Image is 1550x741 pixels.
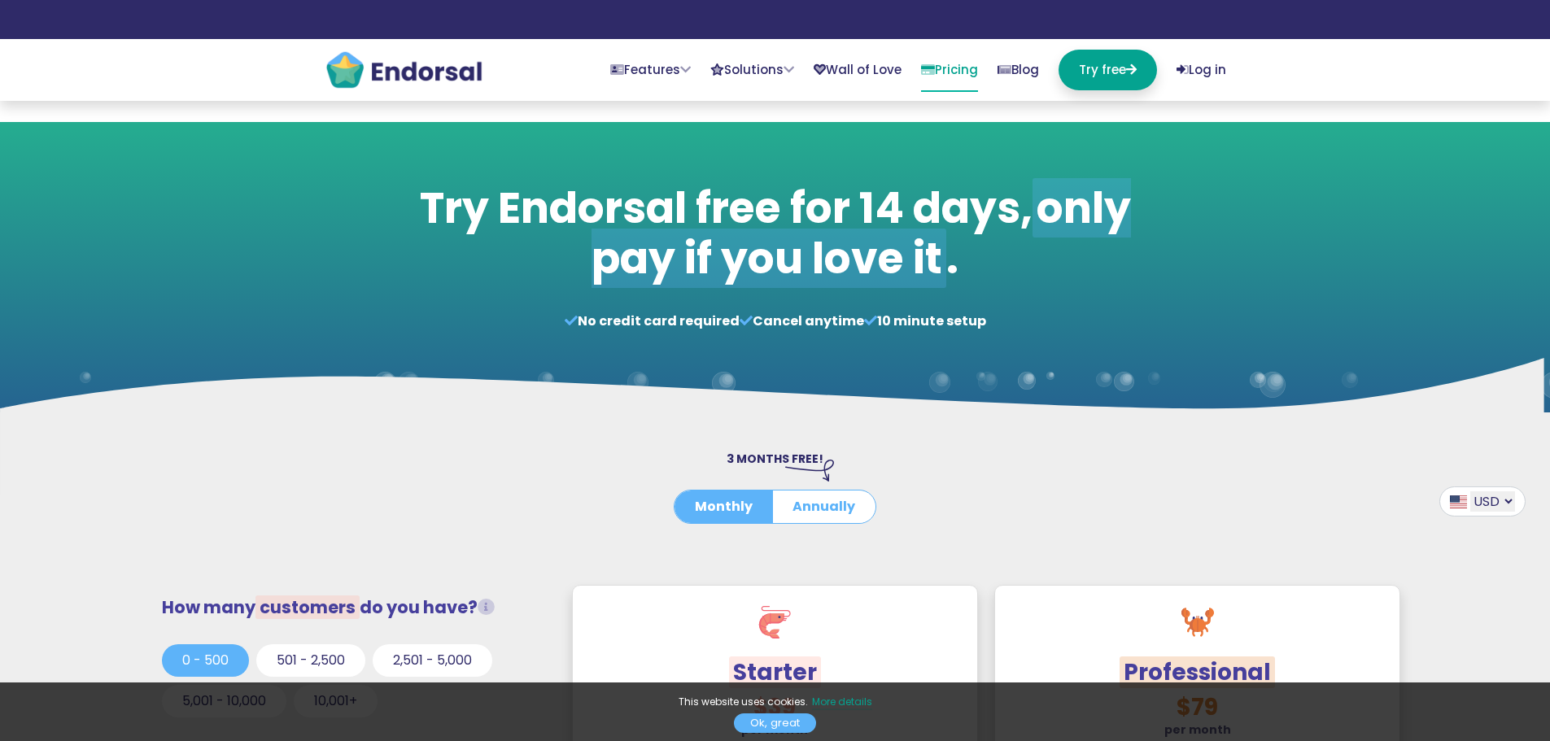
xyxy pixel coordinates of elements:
[758,606,791,639] img: shrimp.svg
[734,713,816,733] a: Ok, great
[727,451,823,467] span: 3 MONTHS FREE!
[373,644,492,677] button: 2,501 - 5,000
[785,460,834,481] img: arrow-right-down.svg
[772,490,875,523] button: Annually
[256,644,365,677] button: 501 - 2,500
[162,597,544,617] h3: How many do you have?
[325,50,483,90] img: endorsal-logo@2x.png
[998,50,1039,90] a: Blog
[1120,656,1275,688] span: Professional
[411,183,1139,285] h1: Try Endorsal free for 14 days, .
[255,595,360,619] span: customers
[478,599,495,616] i: Total customers from whom you request testimonials/reviews.
[16,695,1534,709] p: This website uses cookies.
[675,490,773,523] button: Monthly
[1059,50,1157,90] a: Try free
[592,178,1131,288] span: only pay if you love it
[814,50,902,90] a: Wall of Love
[1181,606,1214,639] img: crab.svg
[729,656,821,688] span: Starter
[162,644,249,677] button: 0 - 500
[411,312,1139,331] p: No credit card required Cancel anytime 10 minute setup
[710,50,794,90] a: Solutions
[1177,50,1226,90] a: Log in
[610,50,691,90] a: Features
[921,50,978,92] a: Pricing
[812,695,872,710] a: More details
